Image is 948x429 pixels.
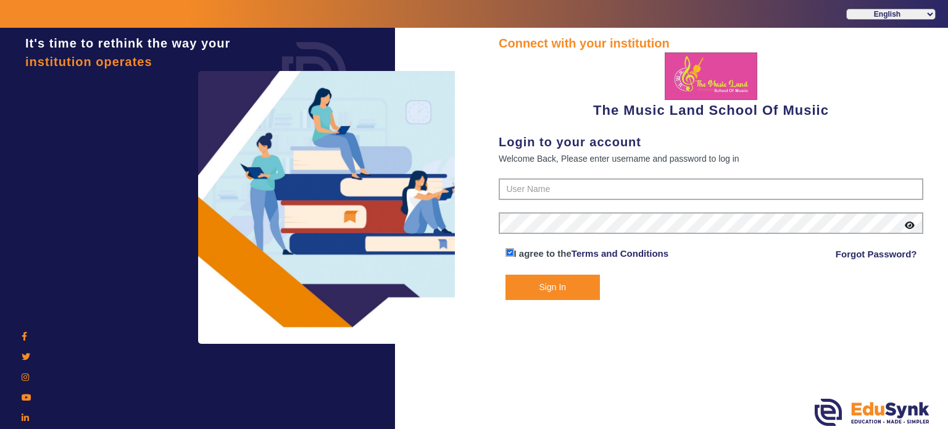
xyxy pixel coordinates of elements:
img: login.png [268,28,360,120]
a: Terms and Conditions [572,248,668,259]
span: I agree to the [514,248,572,259]
div: Login to your account [499,133,923,151]
span: institution operates [25,55,152,69]
img: 66ee92b6-6203-4ce7-aa40-047859531a4a [665,52,757,100]
img: login3.png [198,71,457,344]
a: Forgot Password? [836,247,917,262]
img: edusynk.png [815,399,929,426]
button: Sign In [505,275,601,300]
div: Connect with your institution [499,34,923,52]
div: The Music Land School Of Musiic [499,52,923,120]
div: Welcome Back, Please enter username and password to log in [499,151,923,166]
input: User Name [499,178,923,201]
span: It's time to rethink the way your [25,36,230,50]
